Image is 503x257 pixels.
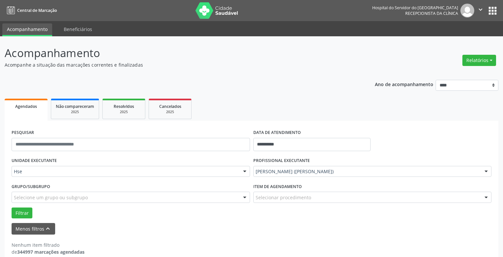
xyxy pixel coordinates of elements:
span: Selecione um grupo ou subgrupo [14,194,88,201]
span: Cancelados [159,104,181,109]
div: 2025 [56,110,94,114]
label: DATA DE ATENDIMENTO [253,128,301,138]
a: Central de Marcação [5,5,57,16]
i:  [477,6,484,13]
div: de [12,248,85,255]
span: Resolvidos [114,104,134,109]
strong: 344997 marcações agendadas [17,249,85,255]
div: 2025 [107,110,140,114]
div: Hospital do Servidor do [GEOGRAPHIC_DATA] [372,5,458,11]
p: Ano de acompanhamento [375,80,433,88]
button: Filtrar [12,208,32,219]
label: Item de agendamento [253,181,302,192]
div: 2025 [154,110,187,114]
button:  [474,4,487,17]
span: Central de Marcação [17,8,57,13]
i: keyboard_arrow_up [44,225,52,232]
span: [PERSON_NAME] ([PERSON_NAME]) [256,168,478,175]
button: Menos filtroskeyboard_arrow_up [12,223,55,235]
label: UNIDADE EXECUTANTE [12,156,57,166]
button: Relatórios [462,55,496,66]
a: Beneficiários [59,23,97,35]
label: PROFISSIONAL EXECUTANTE [253,156,310,166]
button: apps [487,5,498,16]
a: Acompanhamento [2,23,52,36]
p: Acompanhamento [5,45,350,61]
label: Grupo/Subgrupo [12,181,50,192]
span: Agendados [15,104,37,109]
label: PESQUISAR [12,128,34,138]
img: img [460,4,474,17]
p: Acompanhe a situação das marcações correntes e finalizadas [5,61,350,68]
span: Recepcionista da clínica [405,11,458,16]
span: Hse [14,168,236,175]
span: Não compareceram [56,104,94,109]
div: Nenhum item filtrado [12,241,85,248]
span: Selecionar procedimento [256,194,311,201]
